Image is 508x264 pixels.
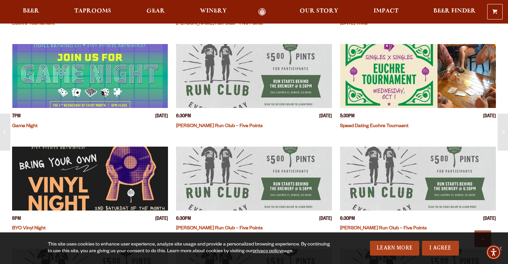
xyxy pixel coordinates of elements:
[176,21,263,27] a: [PERSON_NAME] Run Club – Five Points
[74,8,111,14] span: Taprooms
[483,216,496,223] span: [DATE]
[142,8,169,16] a: Gear
[300,8,338,14] span: Our Story
[12,113,20,120] span: 7PM
[146,8,165,14] span: Gear
[70,8,116,16] a: Taprooms
[486,245,501,260] div: Accessibility Menu
[176,44,332,108] a: View event details
[340,124,409,129] a: Speed Dating Euchre Tournaent
[176,226,263,231] a: [PERSON_NAME] Run Club – Five Points
[12,21,55,27] a: Euchre Tournament
[340,21,368,27] a: [DATE] Trivia
[429,8,480,16] a: Beer Finder
[12,124,38,129] a: Game Night
[176,147,332,211] a: View event details
[319,113,332,120] span: [DATE]
[340,216,355,223] span: 6:30PM
[370,241,419,256] a: Learn More
[422,241,459,256] a: I Agree
[196,8,231,16] a: Winery
[433,8,476,14] span: Beer Finder
[295,8,343,16] a: Our Story
[12,44,168,108] a: View event details
[155,216,168,223] span: [DATE]
[483,113,496,120] span: [DATE]
[18,8,44,16] a: Beer
[23,8,39,14] span: Beer
[176,113,191,120] span: 6:30PM
[249,8,274,16] a: Odell Home
[474,230,491,247] a: Scroll to top
[340,113,354,120] span: 5:30PM
[12,216,21,223] span: 8PM
[155,113,168,120] span: [DATE]
[12,147,168,211] a: View event details
[340,226,427,231] a: [PERSON_NAME] Run Club – Five Points
[176,216,191,223] span: 6:30PM
[319,216,332,223] span: [DATE]
[340,44,496,108] a: View event details
[200,8,227,14] span: Winery
[253,249,282,254] a: privacy policy
[12,226,46,231] a: BYO Vinyl Night
[369,8,403,16] a: Impact
[340,147,496,211] a: View event details
[176,124,263,129] a: [PERSON_NAME] Run Club – Five Points
[48,241,332,255] div: This site uses cookies to enhance user experience, analyze site usage and provide a personalized ...
[374,8,398,14] span: Impact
